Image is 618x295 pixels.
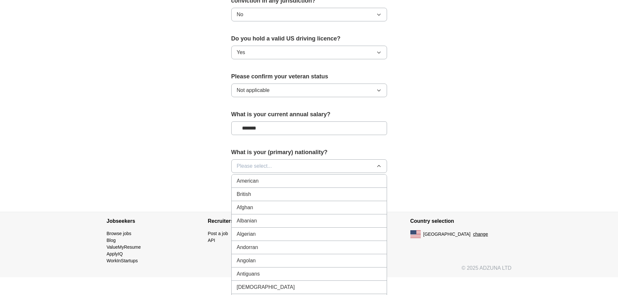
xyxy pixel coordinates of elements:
span: [DEMOGRAPHIC_DATA] [237,283,295,291]
a: Blog [107,238,116,243]
div: © 2025 ADZUNA LTD [102,264,517,277]
a: Post a job [208,231,228,236]
h4: Country selection [410,212,512,230]
a: Browse jobs [107,231,131,236]
span: [GEOGRAPHIC_DATA] [423,231,471,238]
button: No [231,8,387,21]
span: Afghan [237,204,253,211]
span: Albanian [237,217,257,225]
button: Not applicable [231,84,387,97]
span: British [237,190,251,198]
span: No [237,11,243,18]
button: Please select... [231,159,387,173]
span: Angolan [237,257,256,265]
label: What is your current annual salary? [231,110,387,119]
button: change [473,231,488,238]
button: Yes [231,46,387,59]
span: Please select... [237,162,272,170]
span: American [237,177,259,185]
label: What is your (primary) nationality? [231,148,387,157]
span: Algerian [237,230,256,238]
a: ValueMyResume [107,244,141,250]
span: Yes [237,49,245,56]
span: Antiguans [237,270,260,278]
label: Please confirm your veteran status [231,72,387,81]
span: Not applicable [237,86,270,94]
label: Do you hold a valid US driving licence? [231,34,387,43]
a: API [208,238,215,243]
img: US flag [410,230,421,238]
a: ApplyIQ [107,251,123,256]
a: WorkInStartups [107,258,138,263]
span: Andorran [237,244,258,251]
